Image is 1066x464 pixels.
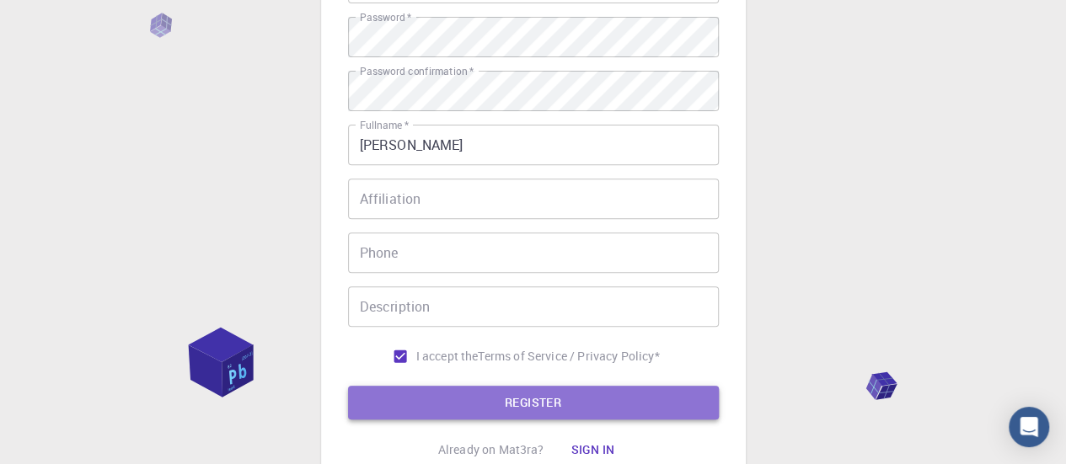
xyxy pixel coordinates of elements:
[360,10,411,24] label: Password
[360,118,409,132] label: Fullname
[478,348,659,365] p: Terms of Service / Privacy Policy *
[1009,407,1049,447] div: Open Intercom Messenger
[360,64,474,78] label: Password confirmation
[348,386,719,419] button: REGISTER
[478,348,659,365] a: Terms of Service / Privacy Policy*
[438,441,544,458] p: Already on Mat3ra?
[416,348,479,365] span: I accept the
